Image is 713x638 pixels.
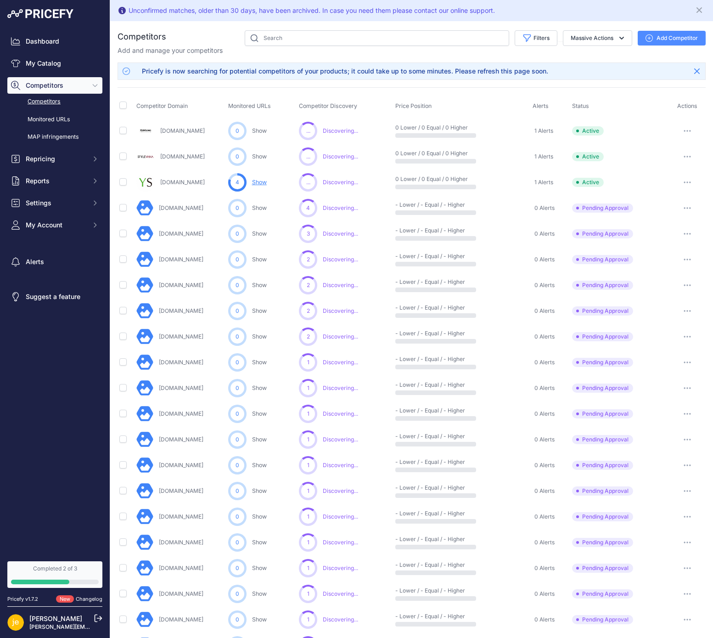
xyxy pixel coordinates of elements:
span: 0 Alerts [534,565,555,572]
p: - Lower / - Equal / - Higher [395,227,454,234]
span: 0 [236,333,239,341]
span: 0 [236,255,239,264]
span: 0 Alerts [534,256,555,263]
span: Pending Approval [572,358,633,367]
span: 0 [236,538,239,547]
a: Show [252,384,267,391]
span: 0 [236,152,239,161]
a: [DOMAIN_NAME] [159,616,203,623]
span: Discovering... [323,410,358,417]
span: 0 [236,204,239,212]
a: Show [252,179,267,186]
a: Competitors [7,94,102,110]
a: Show [252,513,267,520]
a: Show [252,153,267,160]
div: Pricefy v1.7.2 [7,595,38,603]
a: [DOMAIN_NAME] [160,179,205,186]
span: Discovering... [323,539,358,546]
span: Discovering... [323,127,358,135]
a: [DOMAIN_NAME] [159,282,203,288]
span: Discovering... [323,256,358,263]
button: Settings [7,195,102,211]
span: ... [306,179,310,186]
span: 0 Alerts [534,462,555,469]
a: Show [252,616,267,623]
a: [PERSON_NAME][EMAIL_ADDRESS][DOMAIN_NAME] [29,623,171,630]
span: Discovering... [323,513,358,520]
a: Show [252,359,267,366]
span: 1 Alerts [534,153,553,160]
span: 1 [307,487,309,495]
span: Pending Approval [572,564,633,573]
span: 0 Alerts [534,616,555,623]
span: Pending Approval [572,203,633,213]
a: [DOMAIN_NAME] [159,462,203,469]
span: Discovering... [323,590,358,597]
a: Show [252,565,267,571]
span: 1 [307,513,309,520]
span: Discovering... [323,179,358,186]
span: Discovering... [323,384,358,391]
a: [DOMAIN_NAME] [159,436,203,443]
p: 0 Lower / 0 Equal / 0 Higher [395,175,454,183]
a: [DOMAIN_NAME] [159,410,203,417]
button: Add Competitor [638,31,706,45]
span: 0 Alerts [534,230,555,237]
a: Show [252,256,267,263]
span: Pending Approval [572,409,633,418]
span: 0 [236,615,239,624]
span: 0 [236,590,239,598]
span: Pending Approval [572,512,633,521]
a: Dashboard [7,33,102,50]
span: Actions [677,102,697,109]
span: Pending Approval [572,461,633,470]
span: Discovering... [323,565,358,571]
span: 0 [236,461,239,469]
button: Repricing [7,151,102,167]
span: 2 [307,333,310,340]
a: MAP infringements [7,129,102,145]
p: - Lower / - Equal / - Higher [395,304,454,311]
span: 0 Alerts [534,307,555,315]
span: Pending Approval [572,229,633,238]
span: 0 Alerts [534,487,555,495]
a: [DOMAIN_NAME] [159,256,203,263]
a: Show [252,333,267,340]
span: 1 [307,590,309,598]
span: 1 [307,410,309,418]
span: Active [572,126,604,136]
span: 1 [307,359,309,366]
span: Discovering... [323,307,358,314]
span: Pending Approval [572,538,633,547]
span: 0 [236,410,239,418]
p: - Lower / - Equal / - Higher [395,201,454,209]
a: Show [252,436,267,443]
p: Add and manage your competitors [118,46,223,55]
span: 1 Alerts [534,127,553,135]
span: 2 [307,282,310,289]
span: 0 [236,230,239,238]
span: ... [306,153,310,160]
span: Pending Approval [572,615,633,624]
button: Close [695,4,706,15]
span: Alerts [533,102,549,109]
span: Repricing [26,154,86,164]
span: Pending Approval [572,486,633,496]
p: - Lower / - Equal / - Higher [395,381,454,389]
span: 3 [307,230,310,237]
span: 0 [236,513,239,521]
a: [DOMAIN_NAME] [159,487,203,494]
span: Discovering... [323,487,358,494]
span: 0 Alerts [534,590,555,598]
a: Alerts [7,254,102,270]
a: Show [252,487,267,494]
button: Close [690,64,704,79]
span: 4 [236,178,239,186]
a: [DOMAIN_NAME] [160,153,205,160]
span: Pending Approval [572,306,633,316]
a: [DOMAIN_NAME] [159,204,203,211]
span: Discovering... [323,282,358,288]
span: Pending Approval [572,384,633,393]
span: 1 [307,436,309,443]
a: [PERSON_NAME] [29,615,82,622]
